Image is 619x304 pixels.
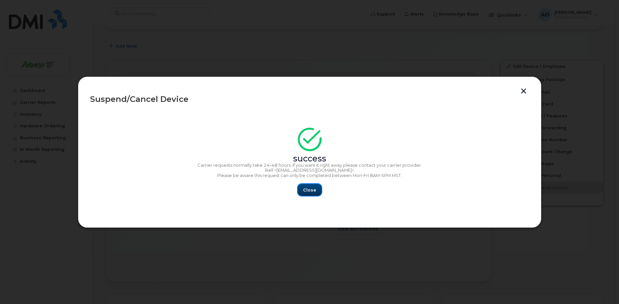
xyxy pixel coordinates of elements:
div: Suspend/Cancel Device [90,95,529,103]
p: Bell <[EMAIL_ADDRESS][DOMAIN_NAME]> [90,168,529,173]
span: Close [303,187,316,193]
div: success [90,156,529,161]
button: Close [298,184,322,196]
p: Carrier requests normally take 24–48 hours, if you want it right away please contact your carrier... [90,163,529,168]
p: Please be aware this request can only be completed between Mon-Fri 8AM-5PM MST. [90,173,529,178]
